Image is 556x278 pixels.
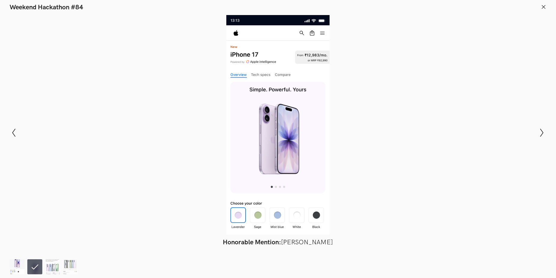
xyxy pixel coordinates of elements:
img: Weekend_Hackathon_84_Submission.png [10,259,25,274]
figcaption: [PERSON_NAME] [98,238,458,246]
h1: Weekend Hackathon #84 [10,4,83,11]
img: Apple.png [63,259,78,274]
img: iPhone_17_Landing_Page_Redesign_by_Pulkit_Yadav.png [45,259,60,274]
strong: Honorable Mention: [223,238,281,246]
